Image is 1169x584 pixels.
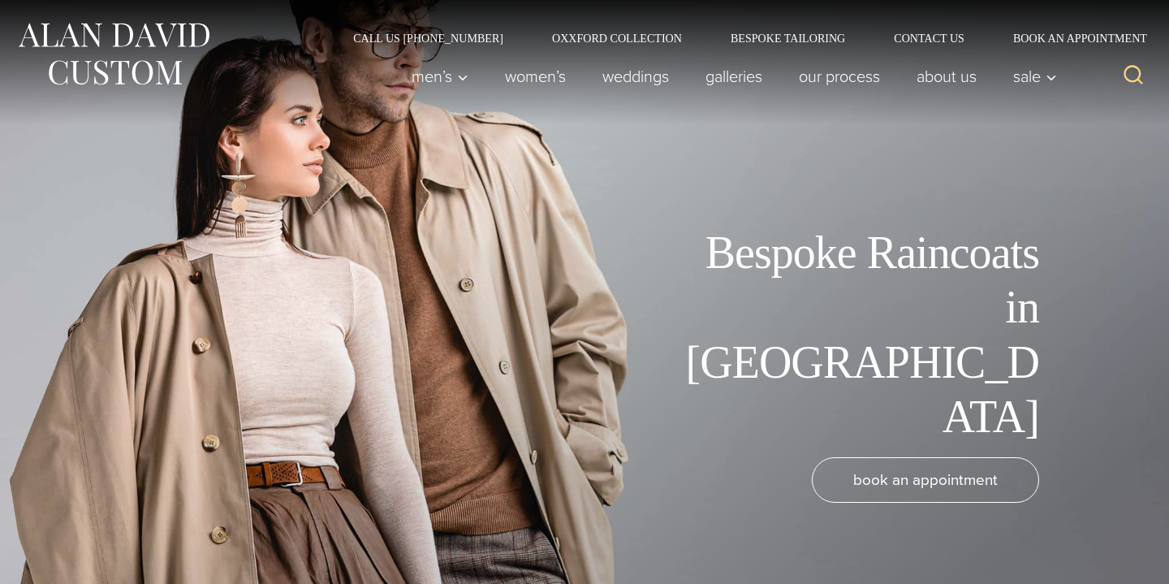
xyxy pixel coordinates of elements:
[584,60,688,93] a: weddings
[706,32,869,44] a: Bespoke Tailoring
[329,32,528,44] a: Call Us [PHONE_NUMBER]
[688,60,781,93] a: Galleries
[528,32,706,44] a: Oxxford Collection
[674,226,1039,444] h1: Bespoke Raincoats in [GEOGRAPHIC_DATA]
[412,68,468,84] span: Men’s
[781,60,899,93] a: Our Process
[329,32,1153,44] nav: Secondary Navigation
[899,60,995,93] a: About Us
[1013,68,1057,84] span: Sale
[487,60,584,93] a: Women’s
[812,457,1039,503] a: book an appointment
[1114,57,1153,96] button: View Search Form
[16,18,211,90] img: Alan David Custom
[394,60,1066,93] nav: Primary Navigation
[853,468,998,491] span: book an appointment
[989,32,1153,44] a: Book an Appointment
[869,32,989,44] a: Contact Us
